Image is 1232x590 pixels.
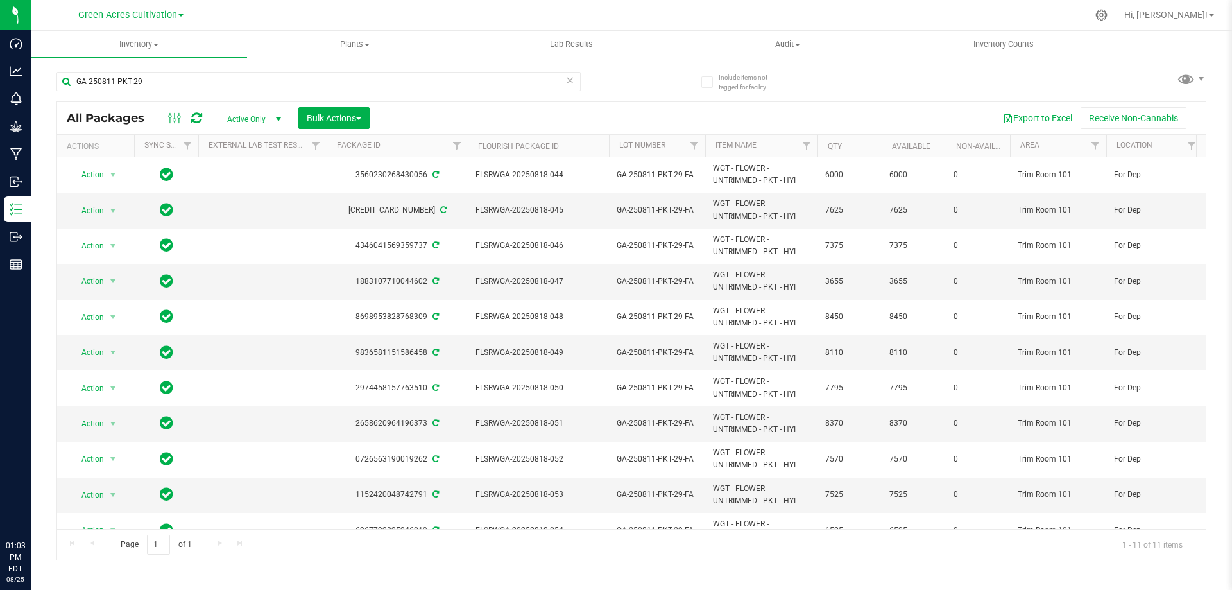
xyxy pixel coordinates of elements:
button: Export to Excel [995,107,1081,129]
span: For Dep [1114,453,1195,465]
a: Lot Number [619,141,665,150]
span: All Packages [67,111,157,125]
a: Filter [684,135,705,157]
span: Hi, [PERSON_NAME]! [1124,10,1208,20]
div: 2974458157763510 [325,382,470,394]
span: 7375 [889,239,938,252]
inline-svg: Grow [10,120,22,133]
span: select [105,415,121,433]
span: In Sync [160,379,173,397]
span: In Sync [160,485,173,503]
span: For Dep [1114,311,1195,323]
span: GA-250811-PKT-29-FA [617,239,697,252]
inline-svg: Monitoring [10,92,22,105]
span: Trim Room 101 [1018,489,1099,501]
span: Action [70,486,105,504]
span: Audit [680,39,895,50]
span: 1 - 11 of 11 items [1112,535,1193,554]
span: FLSRWGA-20250818-053 [475,489,601,501]
a: Flourish Package ID [478,142,559,151]
span: In Sync [160,450,173,468]
span: FLSRWGA-20250818-045 [475,204,601,216]
span: Trim Room 101 [1018,347,1099,359]
a: Filter [796,135,817,157]
span: FLSRWGA-20250818-047 [475,275,601,288]
div: 6967792395946019 [325,525,470,537]
span: GA-250811-PKT-29-FA [617,382,697,394]
p: 01:03 PM EDT [6,540,25,575]
span: select [105,237,121,255]
a: Filter [177,135,198,157]
a: Filter [1181,135,1202,157]
iframe: Resource center [13,487,51,526]
a: Filter [305,135,327,157]
a: Lab Results [463,31,680,58]
span: WGT - FLOWER - UNTRIMMED - PKT - HYI [713,483,810,507]
span: GA-250811-PKT-29-FA [617,311,697,323]
a: Qty [828,142,842,151]
a: Item Name [715,141,757,150]
span: WGT - FLOWER - UNTRIMMED - PKT - HYI [713,518,810,542]
span: 6505 [825,525,874,537]
iframe: Resource center unread badge [38,485,53,501]
span: WGT - FLOWER - UNTRIMMED - PKT - HYI [713,305,810,329]
a: Filter [1085,135,1106,157]
span: GA-250811-PKT-29-FA [617,453,697,465]
span: Action [70,272,105,290]
inline-svg: Reports [10,258,22,271]
span: FLSRWGA-20250818-048 [475,311,601,323]
span: 0 [954,311,1002,323]
span: 6000 [825,169,874,181]
div: 2658620964196373 [325,417,470,429]
span: Trim Room 101 [1018,311,1099,323]
span: select [105,202,121,220]
span: GA-250811-PKT-29-FA [617,489,697,501]
a: Area [1020,141,1039,150]
span: WGT - FLOWER - UNTRIMMED - PKT - HYI [713,447,810,471]
span: For Dep [1114,525,1195,537]
a: Inventory [31,31,247,58]
span: select [105,166,121,184]
span: 0 [954,489,1002,501]
span: FLSRWGA-20250818-044 [475,169,601,181]
span: In Sync [160,272,173,290]
span: 0 [954,347,1002,359]
span: In Sync [160,414,173,432]
span: WGT - FLOWER - UNTRIMMED - PKT - HYI [713,412,810,436]
span: Action [70,308,105,326]
div: 1883107710044602 [325,275,470,288]
inline-svg: Inbound [10,175,22,188]
span: In Sync [160,236,173,254]
span: Inventory Counts [956,39,1051,50]
span: FLSRWGA-20250818-051 [475,417,601,429]
span: Sync from Compliance System [431,455,439,464]
span: Sync from Compliance System [431,312,439,321]
inline-svg: Analytics [10,65,22,78]
span: For Dep [1114,239,1195,252]
span: FLSRWGA-20250818-054 [475,525,601,537]
span: For Dep [1114,169,1195,181]
span: Action [70,415,105,433]
span: 8110 [825,347,874,359]
span: GA-250811-PKT-29-FA [617,347,697,359]
a: Location [1116,141,1152,150]
span: Sync from Compliance System [431,526,439,535]
span: 7570 [889,453,938,465]
a: Audit [680,31,896,58]
span: In Sync [160,166,173,184]
span: For Dep [1114,275,1195,288]
a: Filter [447,135,468,157]
span: Trim Room 101 [1018,382,1099,394]
span: Include items not tagged for facility [719,73,783,92]
span: 8370 [889,417,938,429]
a: External Lab Test Result [209,141,309,150]
span: GA-250811-PKT-29-FA [617,169,697,181]
span: select [105,521,121,539]
span: Sync from Compliance System [431,348,439,357]
span: WGT - FLOWER - UNTRIMMED - PKT - HYI [713,269,810,293]
span: 0 [954,453,1002,465]
span: GA-250811-PKT-29-FA [617,204,697,216]
span: 0 [954,204,1002,216]
p: 08/25 [6,575,25,584]
span: Trim Room 101 [1018,204,1099,216]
